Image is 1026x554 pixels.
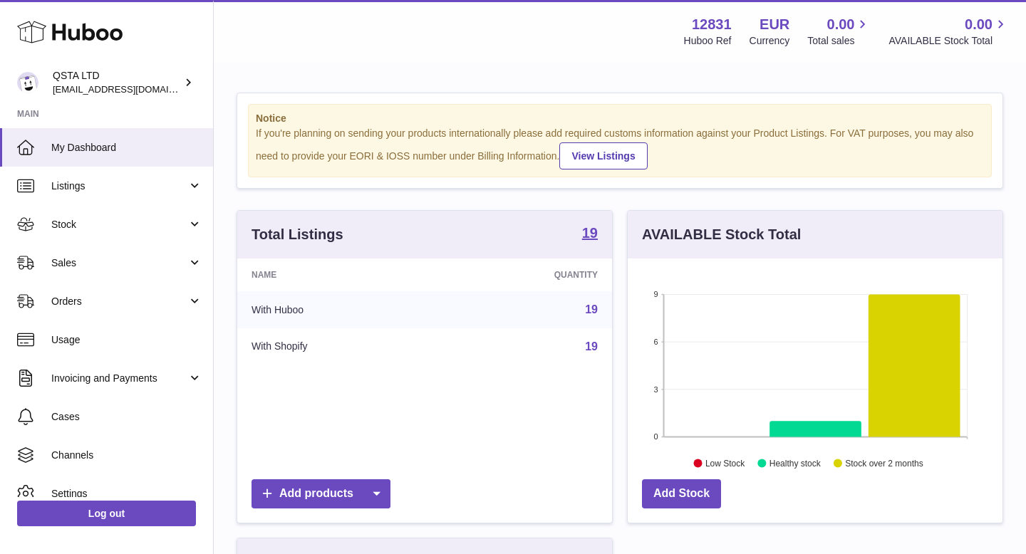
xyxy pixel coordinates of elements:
[53,83,209,95] span: [EMAIL_ADDRESS][DOMAIN_NAME]
[653,290,658,298] text: 9
[582,226,598,243] a: 19
[256,112,984,125] strong: Notice
[51,449,202,462] span: Channels
[252,225,343,244] h3: Total Listings
[653,385,658,393] text: 3
[705,458,745,468] text: Low Stock
[237,328,440,365] td: With Shopify
[750,34,790,48] div: Currency
[888,34,1009,48] span: AVAILABLE Stock Total
[252,479,390,508] a: Add products
[845,458,923,468] text: Stock over 2 months
[51,333,202,347] span: Usage
[642,479,721,508] a: Add Stock
[807,15,871,48] a: 0.00 Total sales
[256,127,984,169] div: If you're planning on sending your products internationally please add required customs informati...
[888,15,1009,48] a: 0.00 AVAILABLE Stock Total
[440,258,612,291] th: Quantity
[51,372,187,385] span: Invoicing and Payments
[807,34,871,48] span: Total sales
[760,15,789,34] strong: EUR
[692,15,732,34] strong: 12831
[684,34,732,48] div: Huboo Ref
[827,15,855,34] span: 0.00
[53,69,181,96] div: QSTA LTD
[51,256,187,270] span: Sales
[51,141,202,155] span: My Dashboard
[653,338,658,346] text: 6
[237,258,440,291] th: Name
[17,501,196,526] a: Log out
[965,15,993,34] span: 0.00
[582,226,598,240] strong: 19
[585,303,598,315] a: 19
[51,218,187,231] span: Stock
[642,225,801,244] h3: AVAILABLE Stock Total
[51,179,187,193] span: Listings
[653,432,658,441] text: 0
[585,340,598,352] a: 19
[51,295,187,308] span: Orders
[51,487,202,501] span: Settings
[769,458,822,468] text: Healthy stock
[17,72,38,93] img: rodcp10@gmail.com
[237,291,440,328] td: With Huboo
[51,410,202,424] span: Cases
[559,142,647,169] a: View Listings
